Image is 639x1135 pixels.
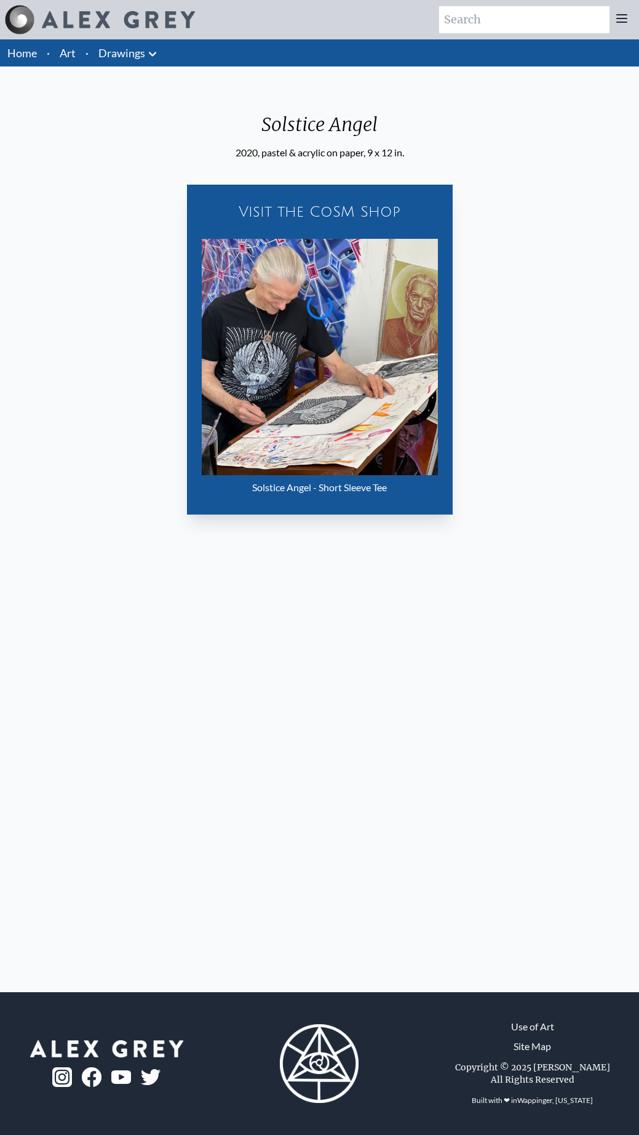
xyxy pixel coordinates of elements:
[7,46,37,60] a: Home
[455,1061,610,1073] div: Copyright © 2025 [PERSON_NAME]
[514,1039,551,1054] a: Site Map
[236,145,404,160] div: 2020, pastel & acrylic on paper, 9 x 12 in.
[81,39,93,66] li: ·
[98,44,145,62] a: Drawings
[141,1069,161,1085] img: twitter-logo.png
[511,1019,554,1034] a: Use of Art
[202,239,438,500] a: Solstice Angel - Short Sleeve Tee
[82,1067,101,1087] img: fb-logo.png
[202,475,438,500] div: Solstice Angel - Short Sleeve Tee
[111,1070,131,1085] img: youtube-logo.png
[467,1091,598,1110] div: Built with ❤ in
[60,44,76,62] a: Art
[52,1067,72,1087] img: ig-logo.png
[517,1096,593,1105] a: Wappinger, [US_STATE]
[491,1073,574,1086] div: All Rights Reserved
[202,239,438,475] img: Solstice Angel - Short Sleeve Tee
[439,6,609,33] input: Search
[194,192,445,231] a: Visit the CoSM Shop
[236,113,404,145] div: Solstice Angel
[42,39,55,66] li: ·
